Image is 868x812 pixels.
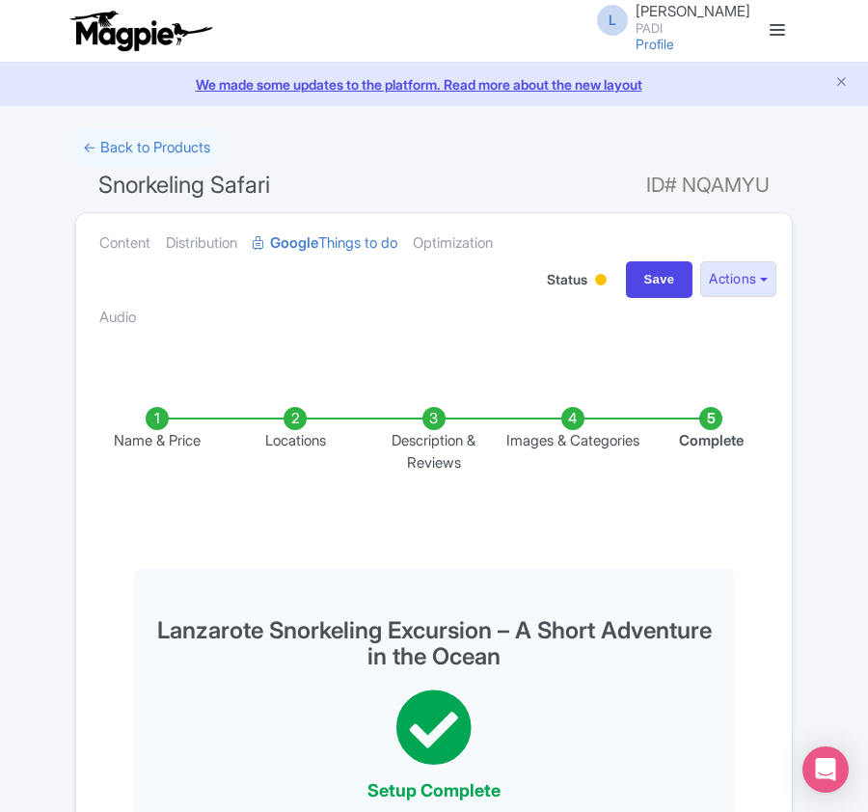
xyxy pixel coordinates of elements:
a: Audio [99,287,136,348]
li: Complete [641,407,780,474]
div: Open Intercom Messenger [802,746,849,793]
li: Description & Reviews [365,407,503,474]
span: L [597,5,628,36]
span: Snorkeling Safari [98,171,270,199]
strong: Google [270,232,318,255]
li: Images & Categories [503,407,642,474]
a: ← Back to Products [75,129,218,167]
h3: Lanzarote Snorkeling Excursion – A Short Adventure in the Ocean [145,618,723,669]
span: Status [547,269,587,289]
a: L [PERSON_NAME] PADI [585,4,750,35]
a: Profile [636,36,674,52]
a: Optimization [413,213,493,274]
li: Name & Price [88,407,227,474]
a: Content [99,213,150,274]
small: PADI [636,22,750,35]
span: [PERSON_NAME] [636,2,750,20]
img: logo-ab69f6fb50320c5b225c76a69d11143b.png [66,10,215,52]
span: Setup Complete [367,780,501,800]
button: Close announcement [834,72,849,95]
input: Save [626,261,693,298]
a: We made some updates to the platform. Read more about the new layout [12,74,856,95]
div: Building [591,266,610,296]
button: Actions [700,261,776,297]
a: GoogleThings to do [253,213,397,274]
li: Locations [227,407,366,474]
span: ID# NQAMYU [646,166,770,204]
a: Distribution [166,213,237,274]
